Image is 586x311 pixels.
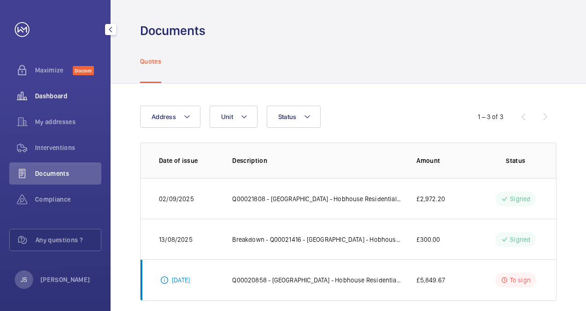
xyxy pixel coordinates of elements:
span: Documents [35,169,101,178]
p: Description [232,156,402,165]
p: Q00021808 - [GEOGRAPHIC_DATA] - Hobhouse Residential SA [232,194,402,203]
button: Status [267,106,321,128]
h1: Documents [140,22,205,39]
span: Status [278,113,297,120]
button: Unit [210,106,258,128]
div: 1 – 3 of 3 [478,112,504,121]
span: Unit [221,113,233,120]
span: Address [152,113,176,120]
p: Quotes [140,57,161,66]
p: Breakdown - Q00021416 - [GEOGRAPHIC_DATA] - Hobhouse Residential SA - Penthouse Lift 2 [DATE] [232,235,402,244]
p: Status [494,156,538,165]
span: My addresses [35,117,101,126]
span: Maximize [35,66,73,75]
p: 13/08/2025 [159,235,193,244]
p: £300.00 [416,235,440,244]
span: Discover [73,66,94,75]
button: Address [140,106,200,128]
span: Any questions ? [35,235,101,245]
p: £2,972.20 [416,194,445,203]
p: £5,849.67 [416,275,445,285]
p: Signed [510,235,530,244]
p: [PERSON_NAME] [41,275,90,284]
span: Compliance [35,195,101,204]
p: To sign [510,275,531,285]
p: JS [21,275,27,284]
p: Amount [416,156,479,165]
p: Date of issue [159,156,217,165]
p: Q00020858 - [GEOGRAPHIC_DATA] - Hobhouse Residential SA [232,275,402,285]
span: Dashboard [35,91,101,101]
p: Signed [510,194,530,203]
span: Interventions [35,143,101,152]
p: [DATE] [172,275,190,285]
p: 02/09/2025 [159,194,194,203]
